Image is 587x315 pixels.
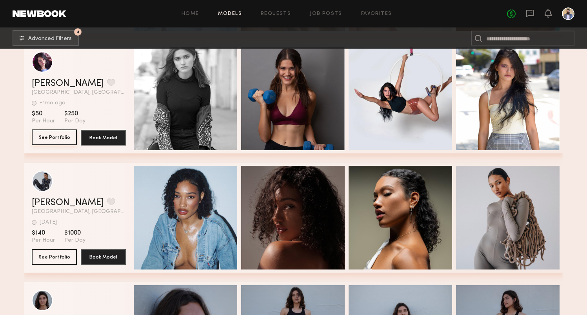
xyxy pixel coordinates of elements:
[261,11,291,16] a: Requests
[81,130,126,146] button: Book Model
[76,30,80,34] span: 4
[32,237,55,244] span: Per Hour
[32,90,126,95] span: [GEOGRAPHIC_DATA], [GEOGRAPHIC_DATA]
[13,30,79,46] button: 4Advanced Filters
[64,110,85,118] span: $250
[32,118,55,125] span: Per Hour
[32,130,77,146] a: See Portfolio
[32,209,126,215] span: [GEOGRAPHIC_DATA], [GEOGRAPHIC_DATA]
[32,229,55,237] span: $140
[64,229,85,237] span: $1000
[32,110,55,118] span: $50
[32,198,104,208] a: [PERSON_NAME]
[32,249,77,265] button: See Portfolio
[64,118,85,125] span: Per Day
[218,11,242,16] a: Models
[64,237,85,244] span: Per Day
[310,11,342,16] a: Job Posts
[40,220,57,225] div: [DATE]
[32,129,77,145] button: See Portfolio
[40,100,65,106] div: +1mo ago
[28,36,72,42] span: Advanced Filters
[32,79,104,88] a: [PERSON_NAME]
[81,249,126,265] button: Book Model
[182,11,199,16] a: Home
[361,11,392,16] a: Favorites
